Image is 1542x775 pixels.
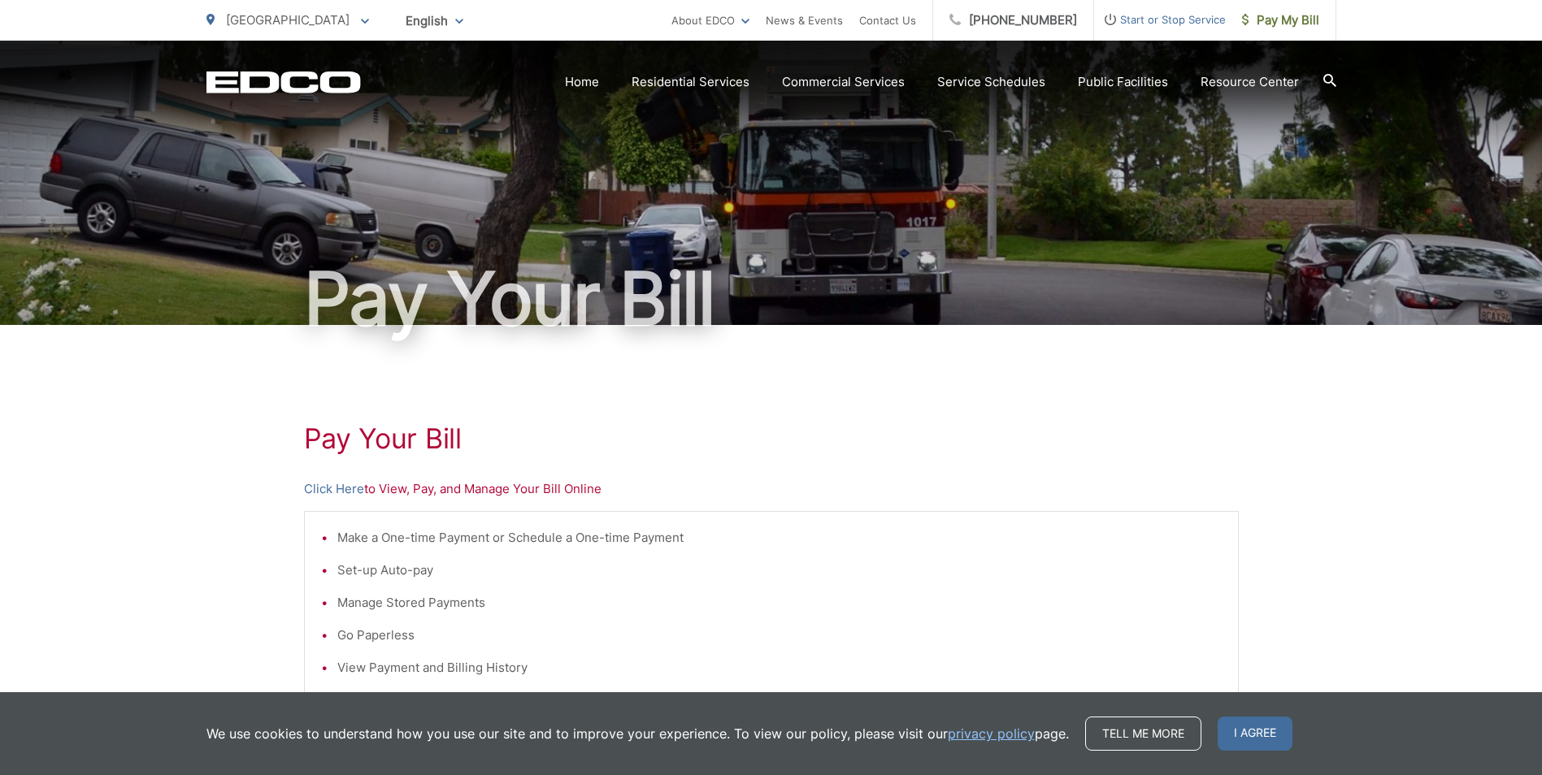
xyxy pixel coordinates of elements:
[304,479,364,499] a: Click Here
[937,72,1045,92] a: Service Schedules
[206,724,1069,743] p: We use cookies to understand how you use our site and to improve your experience. To view our pol...
[304,479,1239,499] p: to View, Pay, and Manage Your Bill Online
[671,11,749,30] a: About EDCO
[304,422,1239,455] h1: Pay Your Bill
[1201,72,1299,92] a: Resource Center
[766,11,843,30] a: News & Events
[337,528,1222,548] li: Make a One-time Payment or Schedule a One-time Payment
[337,561,1222,580] li: Set-up Auto-pay
[1085,717,1201,751] a: Tell me more
[393,6,476,35] span: English
[337,626,1222,645] li: Go Paperless
[1078,72,1168,92] a: Public Facilities
[782,72,905,92] a: Commercial Services
[337,658,1222,678] li: View Payment and Billing History
[337,593,1222,613] li: Manage Stored Payments
[1218,717,1292,751] span: I agree
[226,12,350,28] span: [GEOGRAPHIC_DATA]
[206,258,1336,340] h1: Pay Your Bill
[565,72,599,92] a: Home
[1242,11,1319,30] span: Pay My Bill
[948,724,1035,743] a: privacy policy
[206,71,361,93] a: EDCD logo. Return to the homepage.
[632,72,749,92] a: Residential Services
[859,11,916,30] a: Contact Us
